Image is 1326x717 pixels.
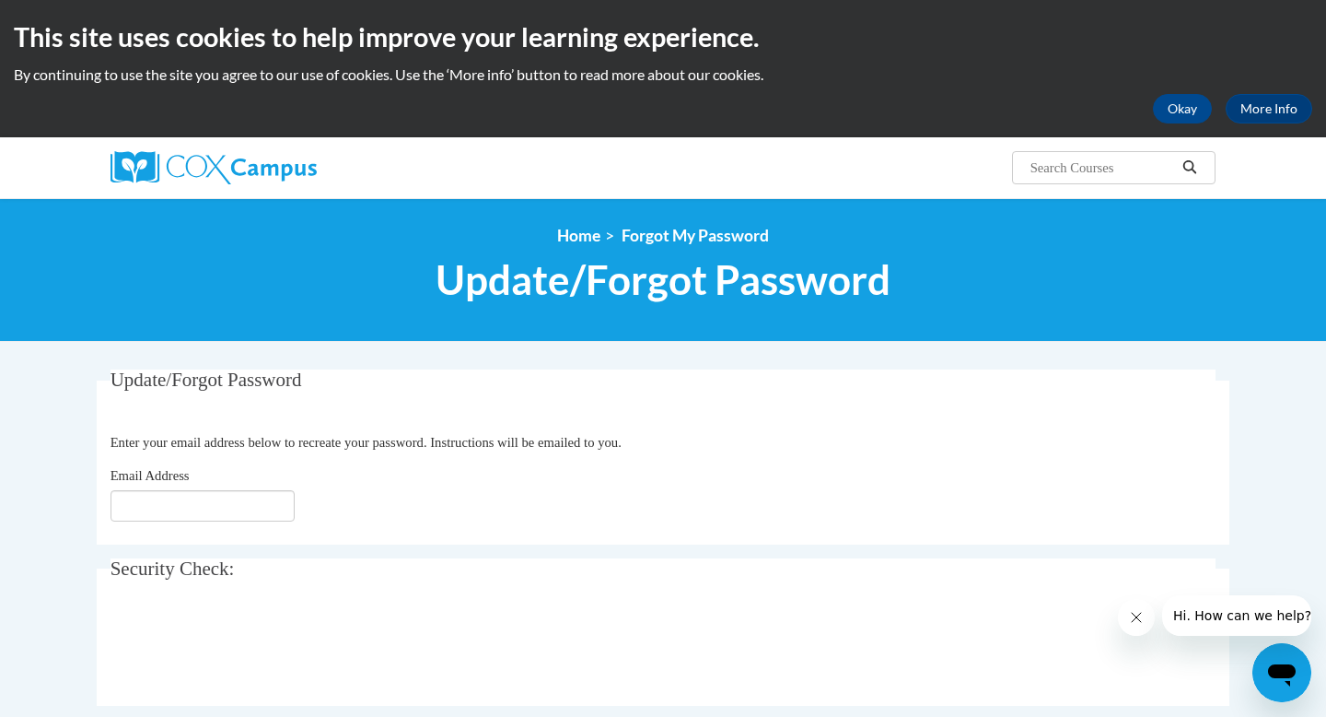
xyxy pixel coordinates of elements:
[110,369,302,391] span: Update/Forgot Password
[110,558,235,580] span: Security Check:
[1252,643,1311,702] iframe: Button to launch messaging window
[110,435,622,450] span: Enter your email address below to recreate your password. Instructions will be emailed to you.
[1226,94,1312,123] a: More Info
[622,226,769,245] span: Forgot My Password
[1118,599,1155,636] iframe: Close message
[557,226,600,245] a: Home
[436,255,890,304] span: Update/Forgot Password
[110,151,317,184] img: Cox Campus
[110,151,460,184] a: Cox Campus
[14,65,1312,85] p: By continuing to use the site you agree to our use of cookies. Use the ‘More info’ button to read...
[1153,94,1212,123] button: Okay
[110,468,190,483] span: Email Address
[1029,157,1176,179] input: Search Courses
[110,611,390,683] iframe: reCAPTCHA
[14,18,1312,55] h2: This site uses cookies to help improve your learning experience.
[1162,595,1311,636] iframe: Message from company
[1176,157,1204,179] button: Search
[110,490,295,522] input: Email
